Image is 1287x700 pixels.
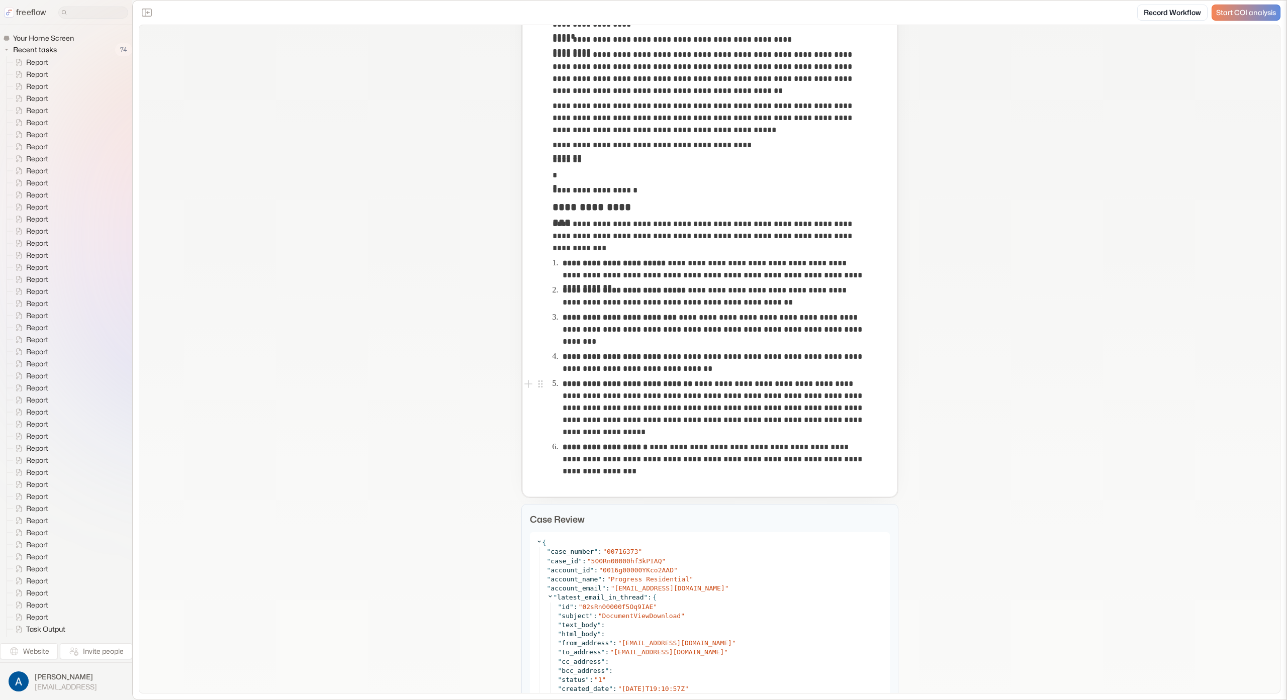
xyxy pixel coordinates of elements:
span: " [558,630,562,638]
span: : [593,612,597,620]
span: [PERSON_NAME] [35,672,97,682]
span: " [732,639,736,647]
a: Task Output [7,635,69,647]
span: Report [24,262,51,272]
a: Report [7,563,52,575]
span: id [562,603,570,611]
a: Report [7,346,52,358]
span: Report [24,57,51,67]
span: case_id [550,557,578,565]
span: Report [24,564,51,574]
span: " [558,648,562,656]
span: Report [24,612,51,622]
span: subject [562,612,589,620]
span: " [618,639,622,647]
span: Report [24,455,51,465]
span: DocumentViewDownload [602,612,681,620]
span: Task Output [24,624,68,634]
a: Report [7,141,52,153]
a: Report [7,285,52,297]
a: Task Output [7,623,69,635]
a: Report [7,370,52,382]
span: " [662,557,666,565]
span: 00716373 [607,548,638,555]
span: Start COI analysis [1216,9,1276,17]
span: account_name [550,575,598,583]
span: Report [24,491,51,502]
span: " [610,648,614,656]
span: Report [24,250,51,260]
span: : [589,676,593,683]
a: Report [7,105,52,117]
span: Report [24,540,51,550]
a: Report [7,418,52,430]
span: " [597,630,601,638]
span: Report [24,118,51,128]
span: Report [24,166,51,176]
span: account_email [550,584,602,592]
a: Report [7,80,52,92]
span: " [607,575,611,583]
span: Report [24,431,51,441]
span: bcc_address [562,667,605,674]
span: " [724,648,728,656]
span: Report [24,130,51,140]
span: " [638,548,642,555]
span: Report [24,335,51,345]
span: 74 [115,43,132,56]
a: Report [7,334,52,346]
span: " [547,584,551,592]
span: " [609,685,613,692]
a: Report [7,68,52,80]
a: Report [7,177,52,189]
button: Invite people [60,643,132,659]
span: : [605,658,609,665]
span: latest_email_in_thread [557,593,643,601]
span: " [681,612,685,620]
span: " [558,639,562,647]
span: " [558,658,562,665]
span: : [574,603,578,611]
a: Report [7,165,52,177]
a: Report [7,237,52,249]
span: " [599,566,603,574]
a: Report [7,478,52,490]
span: [EMAIL_ADDRESS][DOMAIN_NAME] [622,639,732,647]
span: Report [24,516,51,526]
span: : [605,648,609,656]
button: Recent tasks [3,44,61,56]
span: " [554,593,558,601]
span: " [609,639,613,647]
a: Report [7,611,52,623]
span: " [558,612,562,620]
span: : [602,575,606,583]
span: Report [24,202,51,212]
span: : [594,566,598,574]
span: " [558,676,562,683]
span: Report [24,588,51,598]
span: Report [24,226,51,236]
span: Report [24,347,51,357]
span: " [603,548,607,555]
span: [DATE]T19:10:57Z [622,685,685,692]
span: status [562,676,585,683]
span: " [578,557,582,565]
span: 02sRn00000f5Oq9IAE [582,603,653,611]
span: { [653,593,657,602]
span: [EMAIL_ADDRESS][DOMAIN_NAME] [615,584,725,592]
span: Report [24,395,51,405]
span: Report [24,298,51,309]
span: : [613,639,617,647]
a: Report [7,297,52,310]
span: Report [24,443,51,453]
span: Report [24,106,51,116]
span: : [648,593,652,602]
span: : [609,667,613,674]
span: : [598,548,602,555]
span: Report [24,528,51,538]
a: Report [7,454,52,466]
span: " [589,612,593,620]
span: : [601,630,605,638]
span: Report [24,81,51,91]
a: Report [7,587,52,599]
